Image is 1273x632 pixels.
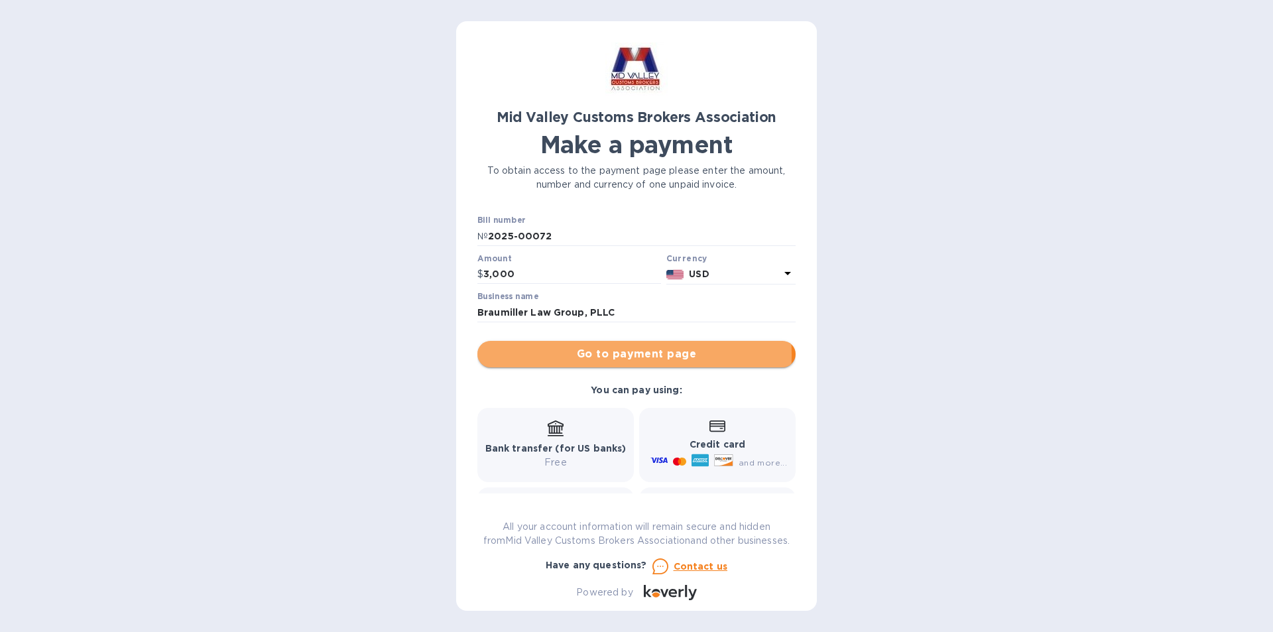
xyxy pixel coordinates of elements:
[477,229,488,243] p: №
[485,456,627,470] p: Free
[477,131,796,158] h1: Make a payment
[689,269,709,279] b: USD
[591,385,682,395] b: You can pay using:
[576,586,633,600] p: Powered by
[477,164,796,192] p: To obtain access to the payment page please enter the amount, number and currency of one unpaid i...
[477,267,483,281] p: $
[477,341,796,367] button: Go to payment page
[483,265,661,284] input: 0.00
[477,302,796,322] input: Enter business name
[477,520,796,548] p: All your account information will remain secure and hidden from Mid Valley Customs Brokers Associ...
[488,346,785,362] span: Go to payment page
[477,293,538,301] label: Business name
[477,255,511,263] label: Amount
[739,458,787,468] span: and more...
[497,109,776,125] b: Mid Valley Customs Brokers Association
[690,439,745,450] b: Credit card
[477,217,525,225] label: Bill number
[666,253,707,263] b: Currency
[546,560,647,570] b: Have any questions?
[666,270,684,279] img: USD
[485,443,627,454] b: Bank transfer (for US banks)
[674,561,728,572] u: Contact us
[488,226,796,246] input: Enter bill number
